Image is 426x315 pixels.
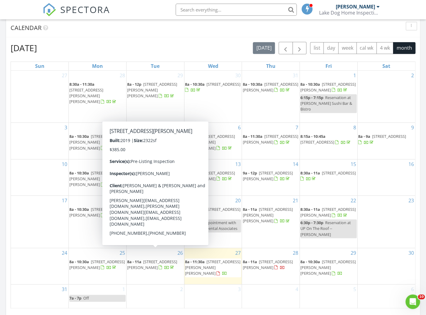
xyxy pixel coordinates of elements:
a: 8:15a - 10:45a [STREET_ADDRESS] [300,133,357,146]
a: 8:30a - 11:30a [STREET_ADDRESS][PERSON_NAME][PERSON_NAME] [69,81,117,104]
span: [STREET_ADDRESS][PERSON_NAME][PERSON_NAME] [69,87,103,104]
a: 8a - 10a [STREET_ADDRESS][PERSON_NAME][PERSON_NAME] [185,133,241,152]
span: [STREET_ADDRESS][PERSON_NAME][PERSON_NAME] [300,259,356,276]
td: Go to August 25, 2025 [69,248,127,284]
a: 8a - 11a [STREET_ADDRESS][PERSON_NAME] [243,258,299,271]
a: Go to August 8, 2025 [352,123,357,132]
span: 8:30a - 11a [300,170,320,176]
a: 8a - 10:30a [STREET_ADDRESS][PERSON_NAME] [69,258,126,271]
a: 8a - 10:30a [STREET_ADDRESS] [185,206,241,219]
a: 8a - 10:30a [STREET_ADDRESS][PERSON_NAME] [300,81,357,94]
input: Search everything... [176,4,297,16]
a: Monday [91,62,104,70]
a: Go to August 14, 2025 [292,159,299,169]
td: Go to September 4, 2025 [242,284,300,308]
a: Sunday [34,62,46,70]
a: 8a - 10:30a [STREET_ADDRESS][PERSON_NAME] [69,259,125,270]
span: 6:30p - 7:30p [300,220,323,225]
td: Go to August 27, 2025 [184,248,242,284]
span: [STREET_ADDRESS] [206,207,240,212]
span: [STREET_ADDRESS] [322,170,356,176]
button: Previous month [279,42,293,54]
a: 8a - 10:30a [STREET_ADDRESS][PERSON_NAME] [300,81,356,93]
td: Go to July 31, 2025 [242,71,300,123]
a: 8a - 10a [STREET_ADDRESS][PERSON_NAME][PERSON_NAME] [185,134,235,151]
span: 10 [418,294,425,299]
span: 8a - 11a [243,259,257,264]
a: Saturday [381,62,391,70]
span: [STREET_ADDRESS][PERSON_NAME][PERSON_NAME] [69,134,125,151]
button: 4 wk [376,42,393,54]
a: Go to September 5, 2025 [352,284,357,294]
a: 8a - 9:30a [STREET_ADDRESS] [127,170,183,183]
a: 8a - 9a [STREET_ADDRESS] [358,133,414,146]
a: 8a - 11a [STREET_ADDRESS][PERSON_NAME] [243,259,292,270]
span: 8a - 10:30a [69,134,89,139]
a: 8a - 9a [STREET_ADDRESS] [358,134,406,145]
a: Go to August 1, 2025 [352,71,357,80]
span: 8a - 11a [243,207,257,212]
a: 8a - 10:30a [STREET_ADDRESS][PERSON_NAME] [69,207,125,218]
span: Off [83,295,89,301]
div: [PERSON_NAME] [335,4,375,10]
a: Go to August 15, 2025 [349,159,357,169]
span: [STREET_ADDRESS][PERSON_NAME][PERSON_NAME] [243,207,292,224]
a: 8a - 10:30a [STREET_ADDRESS] [127,206,183,219]
a: Go to August 27, 2025 [234,248,242,258]
a: Go to July 28, 2025 [118,71,126,80]
a: Go to July 31, 2025 [292,71,299,80]
td: Go to August 17, 2025 [11,195,69,248]
td: Go to August 16, 2025 [357,159,415,195]
span: 11a - 12p [185,220,201,225]
a: 8a - 10:30a [STREET_ADDRESS][PERSON_NAME][PERSON_NAME] [300,259,356,276]
a: Go to August 20, 2025 [234,196,242,205]
a: Go to August 17, 2025 [61,196,68,205]
span: 8a - 11a [185,170,199,176]
a: Go to September 2, 2025 [179,284,184,294]
span: 7a - 7p [69,295,81,301]
td: Go to August 31, 2025 [11,284,69,308]
a: Go to August 21, 2025 [292,196,299,205]
span: Reservation at [PERSON_NAME] Sushi Bar & Bistro [300,95,352,112]
span: 8a - 10:30a [185,81,205,87]
a: 8a - 10:30a [STREET_ADDRESS][PERSON_NAME][PERSON_NAME] [69,170,125,187]
td: Go to August 15, 2025 [300,159,358,195]
td: Go to August 10, 2025 [11,159,69,195]
span: 8a - 11a [127,259,141,264]
td: Go to August 9, 2025 [357,123,415,159]
a: Go to August 19, 2025 [176,196,184,205]
span: 8a - 9a [358,134,370,139]
a: Go to August 30, 2025 [407,248,415,258]
a: Go to August 28, 2025 [292,248,299,258]
td: Go to August 24, 2025 [11,248,69,284]
td: Go to August 5, 2025 [126,123,184,159]
a: Go to August 11, 2025 [118,159,126,169]
span: [STREET_ADDRESS][PERSON_NAME] [185,170,235,181]
a: 8:15a - 10:45a [STREET_ADDRESS] [300,134,352,145]
span: [STREET_ADDRESS] [300,139,334,145]
button: Next month [292,42,307,54]
td: Go to August 23, 2025 [357,195,415,248]
span: 8a - 10:30a [185,207,205,212]
a: Go to August 18, 2025 [118,196,126,205]
a: Go to August 7, 2025 [294,123,299,132]
a: 8a - 10:30a [STREET_ADDRESS][PERSON_NAME] [243,81,298,93]
iframe: Intercom live chat [405,294,420,309]
span: Calendar [11,24,41,32]
span: 8a - 11:30a [243,134,262,139]
a: Go to July 30, 2025 [234,71,242,80]
a: 8:30a - 11a [STREET_ADDRESS] [300,170,357,183]
span: [STREET_ADDRESS][PERSON_NAME] [243,134,298,145]
button: month [393,42,415,54]
span: [STREET_ADDRESS][PERSON_NAME][PERSON_NAME] [185,134,235,151]
span: 8a - 10:30a [69,170,89,176]
button: cal wk [356,42,377,54]
a: Go to August 31, 2025 [61,284,68,294]
td: Go to August 26, 2025 [126,248,184,284]
a: Go to August 12, 2025 [176,159,184,169]
span: 8a - 10:30a [300,81,320,87]
a: 8a - 11a [STREET_ADDRESS][PERSON_NAME][PERSON_NAME] [243,206,299,225]
span: 8a - 10:30a [127,207,147,212]
td: Go to July 30, 2025 [184,71,242,123]
a: 8a - 10:30a [STREET_ADDRESS][PERSON_NAME] [243,81,299,94]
